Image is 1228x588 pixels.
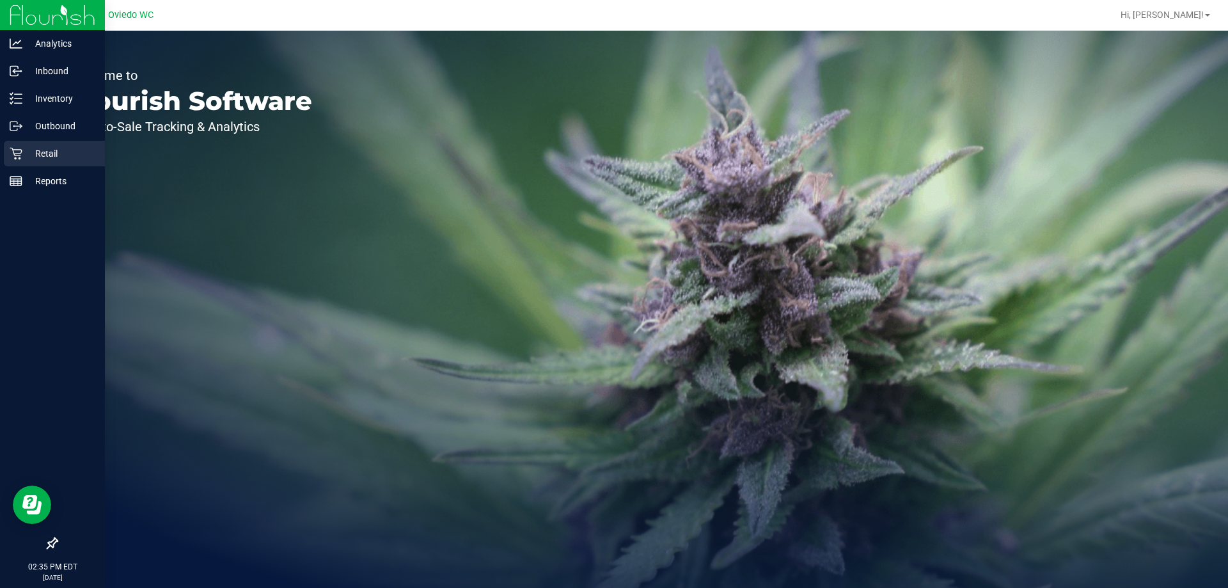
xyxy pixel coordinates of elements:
[22,173,99,189] p: Reports
[10,92,22,105] inline-svg: Inventory
[22,118,99,134] p: Outbound
[10,65,22,77] inline-svg: Inbound
[22,91,99,106] p: Inventory
[10,175,22,187] inline-svg: Reports
[108,10,153,20] span: Oviedo WC
[22,36,99,51] p: Analytics
[1121,10,1204,20] span: Hi, [PERSON_NAME]!
[69,69,312,82] p: Welcome to
[69,120,312,133] p: Seed-to-Sale Tracking & Analytics
[10,120,22,132] inline-svg: Outbound
[13,486,51,524] iframe: Resource center
[69,88,312,114] p: Flourish Software
[22,63,99,79] p: Inbound
[6,573,99,582] p: [DATE]
[10,147,22,160] inline-svg: Retail
[22,146,99,161] p: Retail
[6,561,99,573] p: 02:35 PM EDT
[10,37,22,50] inline-svg: Analytics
